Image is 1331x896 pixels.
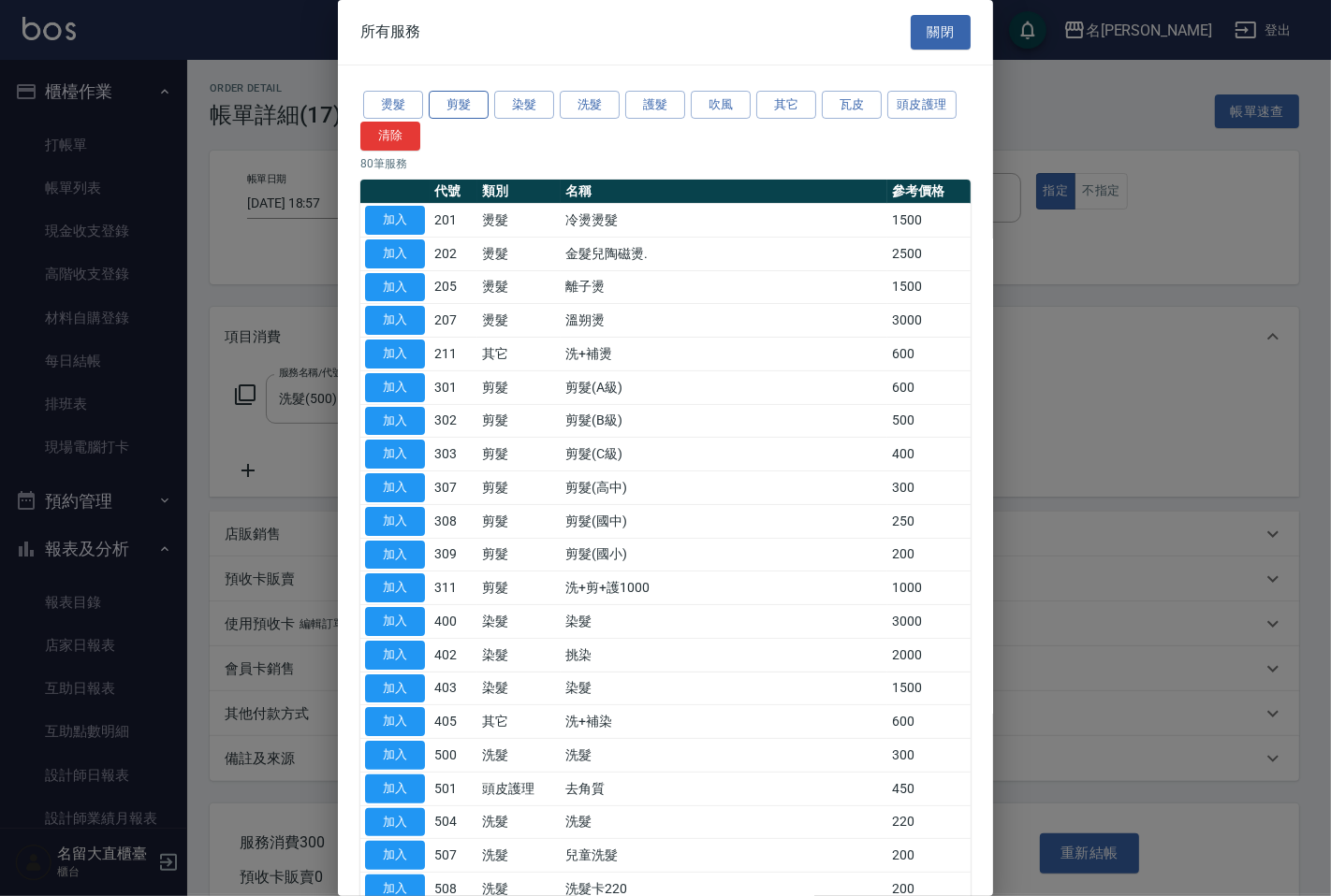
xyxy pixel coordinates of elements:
[365,641,425,670] button: 加入
[430,237,477,270] td: 202
[430,270,477,304] td: 205
[430,438,477,471] td: 303
[887,705,971,739] td: 600
[430,571,477,605] td: 311
[561,204,887,238] td: 冷燙燙髮
[561,304,887,338] td: 溫朔燙
[561,237,887,270] td: 金髮兒陶磁燙.
[887,805,971,839] td: 220
[477,438,561,471] td: 剪髮
[365,273,425,302] button: 加入
[365,573,425,602] button: 加入
[365,440,425,469] button: 加入
[477,180,561,204] th: 類別
[887,638,971,672] td: 2000
[360,22,420,41] span: 所有服務
[430,404,477,438] td: 302
[477,204,561,238] td: 燙髮
[561,805,887,839] td: 洗髮
[430,772,477,805] td: 501
[625,91,685,120] button: 護髮
[365,774,425,803] button: 加入
[430,304,477,338] td: 207
[430,504,477,538] td: 308
[430,605,477,639] td: 400
[494,91,554,120] button: 染髮
[887,204,971,238] td: 1500
[365,306,425,335] button: 加入
[365,707,425,736] button: 加入
[365,541,425,570] button: 加入
[477,338,561,371] td: 其它
[430,370,477,404] td: 301
[430,839,477,873] td: 507
[887,605,971,639] td: 3000
[365,674,425,703] button: 加入
[477,270,561,304] td: 燙髮
[561,638,887,672] td: 挑染
[887,237,971,270] td: 2500
[430,638,477,672] td: 402
[887,571,971,605] td: 1000
[360,122,420,151] button: 清除
[887,304,971,338] td: 3000
[561,270,887,304] td: 離子燙
[477,805,561,839] td: 洗髮
[365,206,425,235] button: 加入
[911,15,971,50] button: 關閉
[477,705,561,739] td: 其它
[365,808,425,837] button: 加入
[365,507,425,536] button: 加入
[365,741,425,770] button: 加入
[561,672,887,705] td: 染髮
[430,204,477,238] td: 201
[477,605,561,639] td: 染髮
[477,370,561,404] td: 剪髮
[430,705,477,739] td: 405
[756,91,816,120] button: 其它
[365,841,425,870] button: 加入
[477,304,561,338] td: 燙髮
[560,91,620,120] button: 洗髮
[365,373,425,402] button: 加入
[477,839,561,873] td: 洗髮
[477,571,561,605] td: 剪髮
[887,538,971,571] td: 200
[477,538,561,571] td: 剪髮
[887,471,971,505] td: 300
[561,739,887,773] td: 洗髮
[561,504,887,538] td: 剪髮(國中)
[561,438,887,471] td: 剪髮(C級)
[430,805,477,839] td: 504
[561,404,887,438] td: 剪髮(B級)
[887,672,971,705] td: 1500
[887,739,971,773] td: 300
[887,404,971,438] td: 500
[430,538,477,571] td: 309
[561,705,887,739] td: 洗+補染
[561,571,887,605] td: 洗+剪+護1000
[477,471,561,505] td: 剪髮
[561,839,887,873] td: 兒童洗髮
[561,538,887,571] td: 剪髮(國小)
[887,338,971,371] td: 600
[430,338,477,371] td: 211
[887,270,971,304] td: 1500
[477,739,561,773] td: 洗髮
[365,607,425,636] button: 加入
[477,237,561,270] td: 燙髮
[477,638,561,672] td: 染髮
[561,180,887,204] th: 名稱
[887,370,971,404] td: 600
[822,91,882,120] button: 瓦皮
[430,739,477,773] td: 500
[887,772,971,805] td: 450
[360,155,971,172] p: 80 筆服務
[887,180,971,204] th: 參考價格
[477,504,561,538] td: 剪髮
[691,91,751,120] button: 吹風
[365,473,425,502] button: 加入
[477,772,561,805] td: 頭皮護理
[887,504,971,538] td: 250
[430,471,477,505] td: 307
